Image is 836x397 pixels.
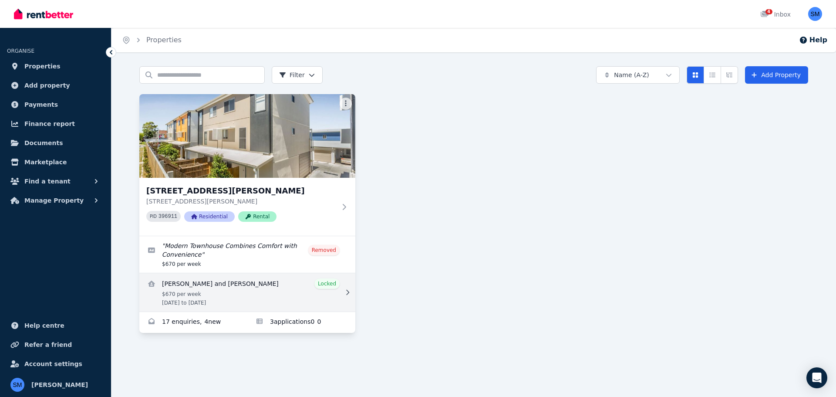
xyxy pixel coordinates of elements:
span: Filter [279,71,305,79]
span: Properties [24,61,61,71]
a: Applications for 22/245 Handford Rd, Taigum [247,312,355,333]
a: Documents [7,134,104,152]
span: Name (A-Z) [614,71,649,79]
span: Payments [24,99,58,110]
div: View options [687,66,738,84]
a: Account settings [7,355,104,373]
span: Account settings [24,359,82,369]
span: Find a tenant [24,176,71,187]
button: Name (A-Z) [596,66,680,84]
img: Stephen Montgomery [10,378,24,392]
h3: [STREET_ADDRESS][PERSON_NAME] [146,185,336,197]
span: Finance report [24,119,75,129]
a: Properties [7,58,104,75]
span: [PERSON_NAME] [31,380,88,390]
small: PID [150,214,157,219]
span: 4 [765,9,772,14]
button: Compact list view [704,66,721,84]
button: Find a tenant [7,173,104,190]
span: Residential [184,211,235,222]
span: ORGANISE [7,48,34,54]
button: Help [799,35,827,45]
span: Rental [238,211,276,222]
code: 396911 [158,214,177,220]
img: RentBetter [14,7,73,20]
img: 22/245 Handford Rd, Taigum [139,94,355,178]
nav: Breadcrumb [111,28,192,52]
a: 22/245 Handford Rd, Taigum[STREET_ADDRESS][PERSON_NAME][STREET_ADDRESS][PERSON_NAME]PID 396911Res... [139,94,355,236]
a: Refer a friend [7,336,104,353]
img: Stephen Montgomery [808,7,822,21]
a: Payments [7,96,104,113]
a: Edit listing: Modern Townhouse Combines Comfort with Convenience [139,236,355,273]
span: Help centre [24,320,64,331]
a: Properties [146,36,182,44]
a: Help centre [7,317,104,334]
span: Add property [24,80,70,91]
a: Marketplace [7,153,104,171]
span: Marketplace [24,157,67,167]
p: [STREET_ADDRESS][PERSON_NAME] [146,197,336,206]
div: Inbox [760,10,791,19]
button: More options [340,98,352,110]
a: View details for Samuel and Molly Skelly [139,273,355,312]
button: Card view [687,66,704,84]
a: Add property [7,77,104,94]
button: Expanded list view [721,66,738,84]
span: Manage Property [24,195,84,206]
button: Manage Property [7,192,104,209]
div: Open Intercom Messenger [806,367,827,388]
a: Add Property [745,66,808,84]
span: Documents [24,138,63,148]
button: Filter [272,66,323,84]
span: Refer a friend [24,339,72,350]
a: Finance report [7,115,104,132]
a: Enquiries for 22/245 Handford Rd, Taigum [139,312,247,333]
